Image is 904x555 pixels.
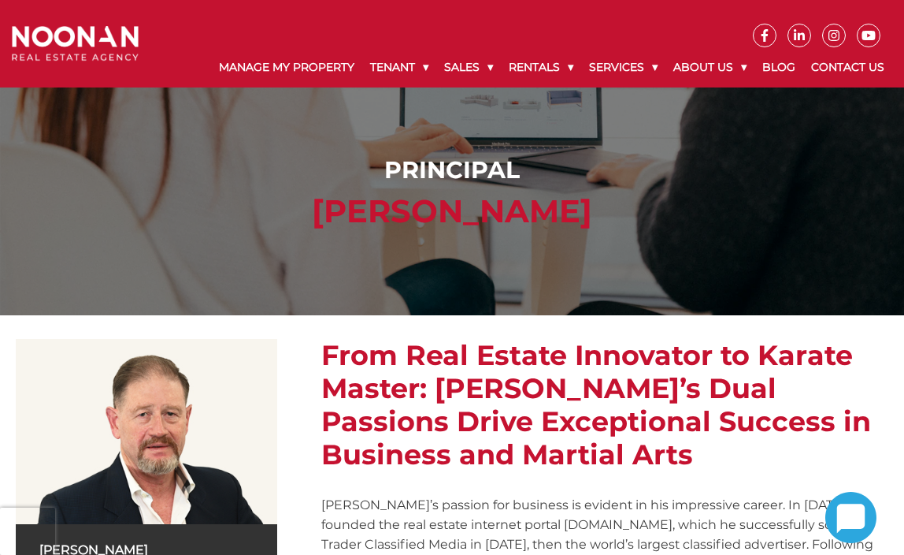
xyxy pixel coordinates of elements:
[436,47,501,88] a: Sales
[665,47,754,88] a: About Us
[16,156,888,184] h1: Principal
[803,47,892,88] a: Contact Us
[754,47,803,88] a: Blog
[16,339,277,524] img: Michael Noonan
[321,339,888,471] h2: From Real Estate Innovator to Karate Master: [PERSON_NAME]’s Dual Passions Drive Exceptional Succ...
[16,192,888,230] h2: [PERSON_NAME]
[12,26,139,61] img: Noonan Real Estate Agency
[362,47,436,88] a: Tenant
[581,47,665,88] a: Services
[211,47,362,88] a: Manage My Property
[501,47,581,88] a: Rentals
